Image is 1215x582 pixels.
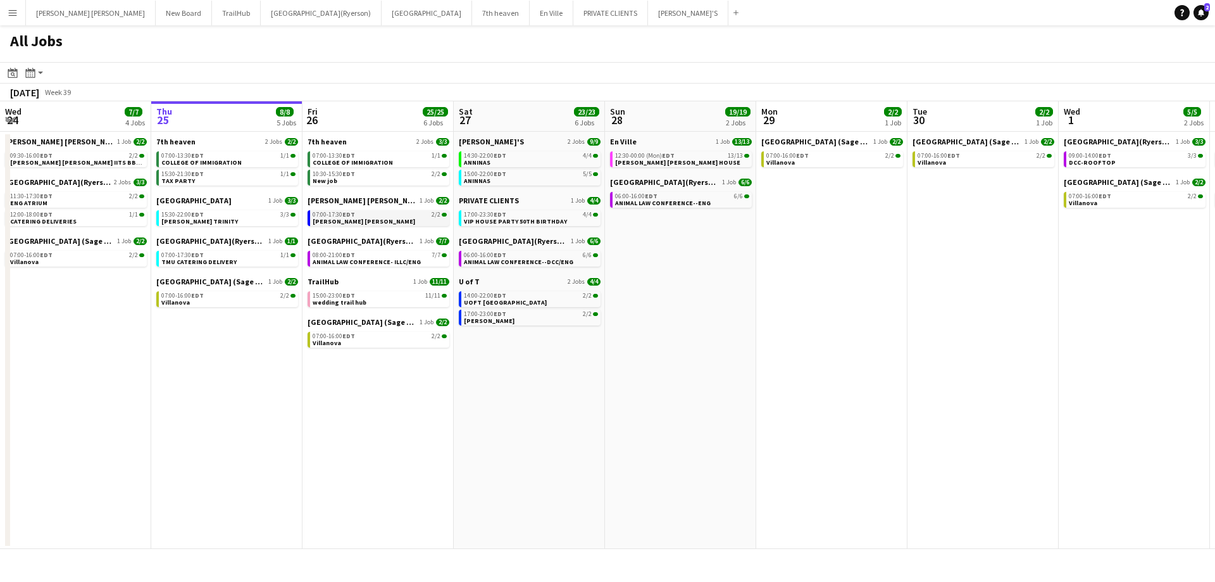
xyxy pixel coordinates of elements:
[5,236,147,246] a: [GEOGRAPHIC_DATA] (Sage Dining)1 Job2/2
[161,212,204,218] span: 15:30-22:00
[161,170,296,184] a: 15:30-21:30EDT1/1TAX PARTY
[280,293,289,299] span: 2/2
[464,251,598,265] a: 06:00-16:00EDT6/6ANIMAL LAW CONFERENCE--DCC/ENG
[1188,153,1197,159] span: 3/3
[494,170,506,178] span: EDT
[761,137,903,170] div: [GEOGRAPHIC_DATA] (Sage Dining)1 Job2/207:00-16:00EDT2/2Villanova
[1037,153,1045,159] span: 2/2
[583,212,592,218] span: 4/4
[610,177,752,187] a: [GEOGRAPHIC_DATA](Ryerson)1 Job6/6
[268,197,282,205] span: 1 Job
[648,1,728,25] button: [PERSON_NAME]'S
[308,137,449,196] div: 7th heaven2 Jobs3/307:00-13:30EDT1/1COLLEGE OF IMMIGRATION10:30-15:30EDT2/2New job
[1064,177,1206,210] div: [GEOGRAPHIC_DATA] (Sage Dining)1 Job2/207:00-16:00EDT2/2Villanova
[212,1,261,25] button: TrailHub
[436,138,449,146] span: 3/3
[161,171,204,177] span: 15:30-21:30
[161,258,237,266] span: TMU CATERING DELIVERY
[161,217,238,225] span: HOLLY TRINITY
[114,179,131,186] span: 2 Jobs
[583,153,592,159] span: 4/4
[308,106,318,117] span: Fri
[464,310,598,324] a: 17:00-23:00EDT2/2[PERSON_NAME]
[1176,179,1190,186] span: 1 Job
[423,118,447,127] div: 6 Jobs
[313,251,447,265] a: 08:00-21:00EDT7/7ANIMAL LAW CONFERENCE- ILLC/ENG
[26,1,156,25] button: [PERSON_NAME] [PERSON_NAME]
[913,106,927,117] span: Tue
[139,154,144,158] span: 2/2
[161,251,296,265] a: 07:00-17:30EDT1/1TMU CATERING DELIVERY
[156,196,232,205] span: Holy Trinity School
[5,106,22,117] span: Wed
[459,236,601,277] div: [GEOGRAPHIC_DATA](Ryerson)1 Job6/606:00-16:00EDT6/6ANIMAL LAW CONFERENCE--DCC/ENG
[918,158,946,167] span: Villanova
[761,137,871,146] span: Villanova College (Sage Dining)
[10,153,53,159] span: 09:30-16:00
[430,278,449,286] span: 11/11
[156,137,298,146] a: 7th heaven2 Jobs2/2
[568,138,585,146] span: 2 Jobs
[156,236,298,277] div: [GEOGRAPHIC_DATA](Ryerson)1 Job1/107:00-17:30EDT1/1TMU CATERING DELIVERY
[587,237,601,245] span: 6/6
[615,199,711,207] span: ANIMAL LAW CONFERENCE--ENG
[587,138,601,146] span: 9/9
[494,151,506,160] span: EDT
[436,319,449,326] span: 2/2
[313,258,421,266] span: ANIMAL LAW CONFERENCE- ILLC/ENG
[265,138,282,146] span: 2 Jobs
[191,170,204,178] span: EDT
[1193,5,1209,20] a: 2
[280,212,289,218] span: 3/3
[459,196,601,236] div: PRIVATE CLIENTS1 Job4/417:00-23:30EDT4/4VIP HOUSE PARTY 50TH BIRTHDAY
[129,252,138,258] span: 2/2
[1064,106,1080,117] span: Wed
[1035,107,1053,117] span: 2/2
[464,153,506,159] span: 14:30-22:00
[420,237,433,245] span: 1 Job
[1041,138,1054,146] span: 2/2
[583,171,592,177] span: 5/5
[5,137,147,177] div: [PERSON_NAME] [PERSON_NAME]1 Job2/209:30-16:00EDT2/2[PERSON_NAME] [PERSON_NAME] IITS BBQ EVENT
[308,196,449,205] a: [PERSON_NAME] [PERSON_NAME]1 Job2/2
[722,179,736,186] span: 1 Job
[290,154,296,158] span: 1/1
[342,332,355,340] span: EDT
[308,277,449,317] div: TrailHub1 Job11/1115:00-23:00EDT11/11wedding trail hub
[156,1,212,25] button: New Board
[1062,113,1080,127] span: 1
[1047,154,1052,158] span: 2/2
[1064,177,1206,187] a: [GEOGRAPHIC_DATA] (Sage Dining)1 Job2/2
[610,177,720,187] span: Toronto Metropolitan University(Ryerson)
[154,113,172,127] span: 25
[40,251,53,259] span: EDT
[313,333,355,339] span: 07:00-16:00
[313,153,355,159] span: 07:00-13:30
[161,298,190,307] span: Villanova
[161,158,242,167] span: COLLEGE OF IMMIGRATION
[156,196,298,236] div: [GEOGRAPHIC_DATA]1 Job3/315:30-22:00EDT3/3[PERSON_NAME] TRINITY
[610,106,625,117] span: Sun
[873,138,887,146] span: 1 Job
[716,138,730,146] span: 1 Job
[161,210,296,225] a: 15:30-22:00EDT3/3[PERSON_NAME] TRINITY
[459,236,568,246] span: Toronto Metropolitan University(Ryerson)
[744,154,749,158] span: 13/13
[728,153,743,159] span: 13/13
[464,210,598,225] a: 17:00-23:30EDT4/4VIP HOUSE PARTY 50TH BIRTHDAY
[308,317,449,327] a: [GEOGRAPHIC_DATA] (Sage Dining)1 Job2/2
[425,293,440,299] span: 11/11
[308,277,449,286] a: TrailHub1 Job11/11
[459,106,473,117] span: Sat
[884,107,902,117] span: 2/2
[459,137,524,146] span: ANNINA'S
[342,170,355,178] span: EDT
[587,197,601,205] span: 4/4
[1188,193,1197,199] span: 2/2
[615,151,749,166] a: 12:30-00:00 (Mon)EDT13/13[PERSON_NAME] [PERSON_NAME] HOUSE
[10,151,144,166] a: 09:30-16:00EDT2/2[PERSON_NAME] [PERSON_NAME] IITS BBQ EVENT
[161,291,296,306] a: 07:00-16:00EDT2/2Villanova
[280,252,289,258] span: 1/1
[457,113,473,127] span: 27
[313,252,355,258] span: 08:00-21:00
